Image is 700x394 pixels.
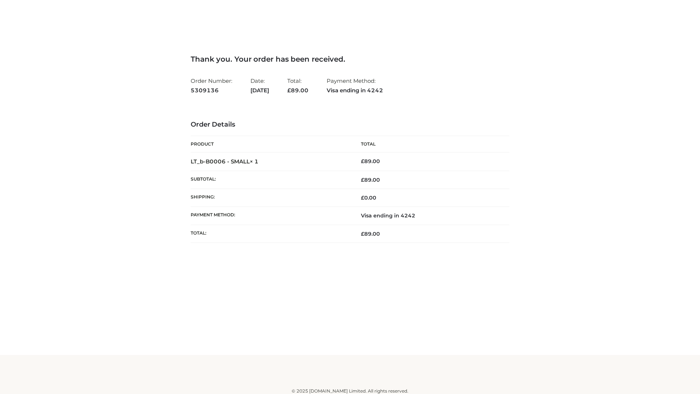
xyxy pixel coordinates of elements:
h3: Thank you. Your order has been received. [191,55,509,63]
span: £ [361,194,364,201]
th: Subtotal: [191,171,350,189]
strong: LT_b-B0006 - SMALL [191,158,258,165]
span: £ [287,87,291,94]
th: Payment method: [191,207,350,225]
strong: 5309136 [191,86,232,95]
strong: Visa ending in 4242 [327,86,383,95]
li: Payment Method: [327,74,383,97]
h3: Order Details [191,121,509,129]
li: Total: [287,74,308,97]
th: Total: [191,225,350,243]
th: Shipping: [191,189,350,207]
strong: [DATE] [250,86,269,95]
span: 89.00 [287,87,308,94]
th: Product [191,136,350,152]
td: Visa ending in 4242 [350,207,509,225]
bdi: 0.00 [361,194,376,201]
bdi: 89.00 [361,158,380,165]
span: £ [361,158,364,165]
th: Total [350,136,509,152]
span: £ [361,231,364,237]
span: £ [361,177,364,183]
span: 89.00 [361,231,380,237]
span: 89.00 [361,177,380,183]
li: Order Number: [191,74,232,97]
strong: × 1 [250,158,258,165]
li: Date: [250,74,269,97]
